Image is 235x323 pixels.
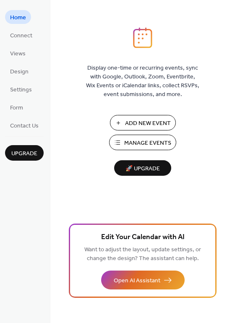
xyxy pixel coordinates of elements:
[114,160,171,176] button: 🚀 Upgrade
[11,149,37,158] span: Upgrade
[10,68,29,76] span: Design
[10,122,39,130] span: Contact Us
[125,119,171,128] span: Add New Event
[110,115,176,130] button: Add New Event
[84,244,201,264] span: Want to adjust the layout, update settings, or change the design? The assistant can help.
[101,232,185,243] span: Edit Your Calendar with AI
[5,145,44,161] button: Upgrade
[5,118,44,132] a: Contact Us
[101,271,185,289] button: Open AI Assistant
[5,10,31,24] a: Home
[114,276,160,285] span: Open AI Assistant
[86,64,199,99] span: Display one-time or recurring events, sync with Google, Outlook, Zoom, Eventbrite, Wix Events or ...
[10,31,32,40] span: Connect
[5,82,37,96] a: Settings
[10,13,26,22] span: Home
[10,49,26,58] span: Views
[5,100,28,114] a: Form
[5,28,37,42] a: Connect
[133,27,152,48] img: logo_icon.svg
[109,135,176,150] button: Manage Events
[5,46,31,60] a: Views
[124,139,171,148] span: Manage Events
[10,86,32,94] span: Settings
[10,104,23,112] span: Form
[119,163,166,175] span: 🚀 Upgrade
[5,64,34,78] a: Design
